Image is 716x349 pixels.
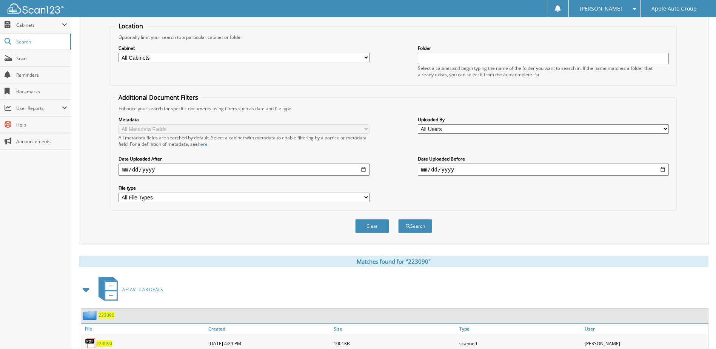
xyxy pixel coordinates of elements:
span: Reminders [16,72,67,78]
img: scan123-logo-white.svg [8,3,64,14]
input: end [418,164,669,176]
label: Uploaded By [418,116,669,123]
span: AFLAV - CAR DEALS [122,286,163,293]
input: start [119,164,370,176]
div: All metadata fields are searched by default. Select a cabinet with metadata to enable filtering b... [119,134,370,147]
button: Clear [355,219,389,233]
span: Search [16,39,66,45]
span: Scan [16,55,67,62]
a: User [583,324,708,334]
a: here [198,141,208,147]
div: Matches found for "223090" [79,256,708,267]
label: Cabinet [119,45,370,51]
span: Cabinets [16,22,62,28]
span: Announcements [16,138,67,145]
div: Optionally limit your search to a particular cabinet or folder [115,34,672,40]
a: Type [457,324,583,334]
div: Enhance your search for specific documents using filters such as date and file type. [115,105,672,112]
div: Select a cabinet and begin typing the name of the folder you want to search in. If the name match... [418,65,669,78]
a: 223090 [96,340,112,347]
label: Folder [418,45,669,51]
label: Date Uploaded Before [418,156,669,162]
a: 223090 [99,312,114,318]
label: Date Uploaded After [119,156,370,162]
a: Created [206,324,332,334]
span: Apple Auto Group [651,6,697,11]
legend: Location [115,22,147,30]
label: Metadata [119,116,370,123]
span: Bookmarks [16,88,67,95]
legend: Additional Document Filters [115,93,202,102]
span: [PERSON_NAME] [580,6,622,11]
img: folder2.png [83,310,99,320]
span: Help [16,122,67,128]
span: User Reports [16,105,62,111]
button: Search [398,219,432,233]
a: Size [332,324,457,334]
img: PDF.png [85,338,96,349]
label: File type [119,185,370,191]
a: AFLAV - CAR DEALS [94,275,163,304]
a: File [81,324,206,334]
